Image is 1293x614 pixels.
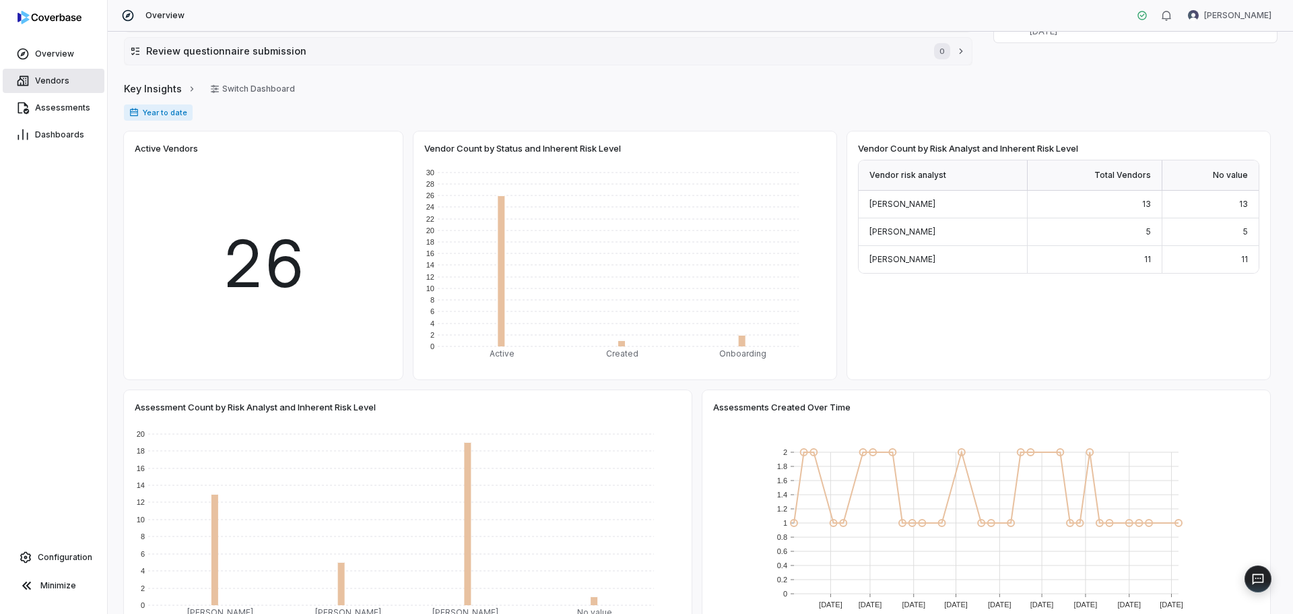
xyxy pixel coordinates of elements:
[777,462,787,470] text: 1.8
[777,533,787,541] text: 0.8
[141,601,145,609] text: 0
[426,180,434,188] text: 28
[137,464,145,472] text: 16
[141,532,145,541] text: 8
[777,576,787,584] text: 0.2
[859,160,1028,191] div: Vendor risk analyst
[934,43,950,59] span: 0
[426,238,434,246] text: 18
[426,284,434,293] text: 10
[426,215,434,223] text: 22
[1117,601,1141,609] text: [DATE]
[1241,254,1248,264] span: 11
[120,75,201,103] button: Key Insights
[858,142,1078,154] span: Vendor Count by Risk Analyst and Inherent Risk Level
[1180,5,1280,26] button: Esther Barreto avatar[PERSON_NAME]
[137,447,145,455] text: 18
[135,401,376,413] span: Assessment Count by Risk Analyst and Inherent Risk Level
[1160,601,1183,609] text: [DATE]
[141,584,145,592] text: 2
[1028,160,1162,191] div: Total Vendors
[3,42,104,66] a: Overview
[902,601,925,609] text: [DATE]
[137,516,145,524] text: 10
[124,75,197,103] a: Key Insights
[1162,160,1259,191] div: No value
[222,216,305,312] span: 26
[3,123,104,147] a: Dashboards
[35,75,69,86] span: Vendors
[777,547,787,555] text: 0.6
[869,226,935,237] span: [PERSON_NAME]
[40,580,76,591] span: Minimize
[35,49,74,59] span: Overview
[777,491,787,499] text: 1.4
[1239,199,1248,209] span: 13
[944,601,968,609] text: [DATE]
[869,254,935,264] span: [PERSON_NAME]
[146,44,921,58] h2: Review questionnaire submission
[430,342,434,350] text: 0
[1204,10,1271,21] span: [PERSON_NAME]
[783,448,787,456] text: 2
[145,10,185,21] span: Overview
[869,199,935,209] span: [PERSON_NAME]
[35,102,90,113] span: Assessments
[141,567,145,575] text: 4
[783,590,787,598] text: 0
[1074,601,1098,609] text: [DATE]
[783,519,787,527] text: 1
[137,498,145,506] text: 12
[129,108,139,117] svg: Date range for report
[426,249,434,257] text: 16
[1146,226,1151,237] span: 5
[3,96,104,120] a: Assessments
[430,296,434,304] text: 8
[202,79,303,99] button: Switch Dashboard
[135,142,198,154] span: Active Vendors
[777,561,787,570] text: 0.4
[125,38,972,65] button: Review questionnaire submission0
[430,307,434,315] text: 6
[137,430,145,438] text: 20
[5,572,102,599] button: Minimize
[1242,226,1248,237] span: 5
[426,273,434,281] text: 12
[430,319,434,328] text: 4
[137,481,145,489] text: 14
[777,477,787,485] text: 1.6
[3,69,104,93] a: Vendors
[18,11,81,24] img: logo-D7KZi-bG.svg
[141,550,145,558] text: 6
[859,601,882,609] text: [DATE]
[5,545,102,570] a: Configuration
[426,261,434,269] text: 14
[1188,10,1199,21] img: Esther Barreto avatar
[35,129,84,140] span: Dashboards
[430,331,434,339] text: 2
[424,142,621,154] span: Vendor Count by Status and Inherent Risk Level
[426,203,434,211] text: 24
[124,104,193,121] span: Year to date
[1144,254,1151,264] span: 11
[988,601,1012,609] text: [DATE]
[426,168,434,177] text: 30
[777,505,787,513] text: 1.2
[38,552,92,563] span: Configuration
[819,601,842,609] text: [DATE]
[124,82,182,96] span: Key Insights
[1030,601,1054,609] text: [DATE]
[713,401,851,413] span: Assessments Created Over Time
[426,226,434,235] text: 20
[1142,199,1151,209] span: 13
[426,191,434,199] text: 26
